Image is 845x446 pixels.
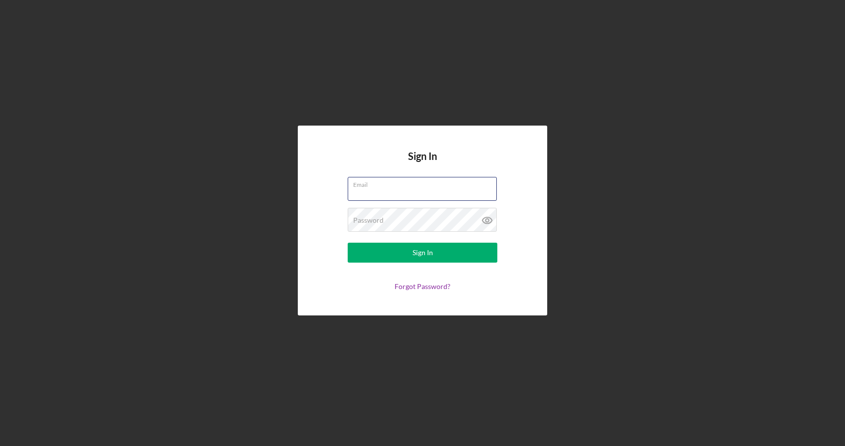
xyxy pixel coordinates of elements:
[353,177,497,188] label: Email
[353,216,384,224] label: Password
[413,243,433,263] div: Sign In
[408,150,437,177] h4: Sign In
[348,243,497,263] button: Sign In
[395,282,450,291] a: Forgot Password?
